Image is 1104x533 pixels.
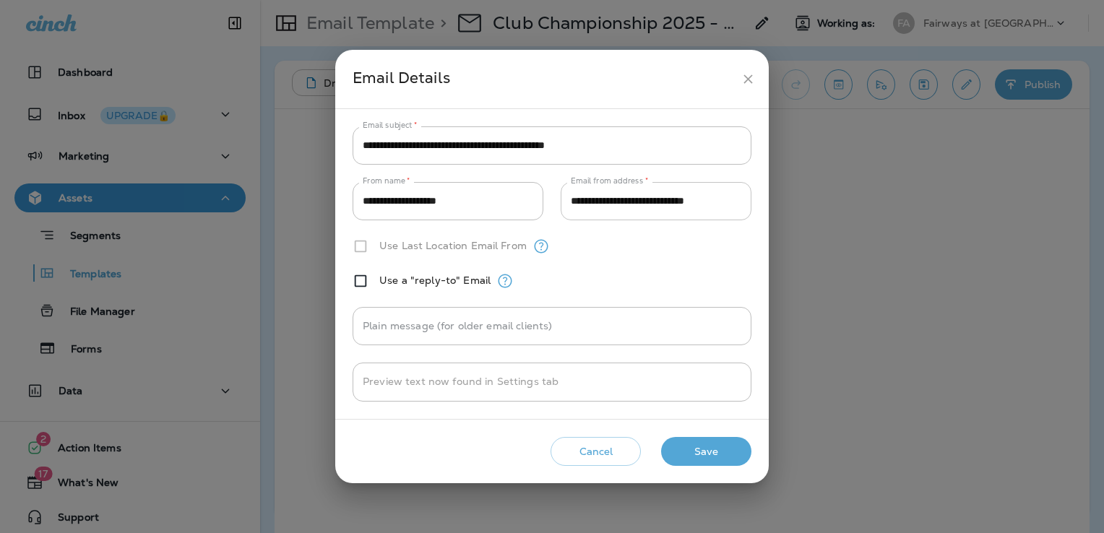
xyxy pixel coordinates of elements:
[661,437,751,467] button: Save
[571,175,648,186] label: Email from address
[379,274,491,286] label: Use a "reply-to" Email
[551,437,641,467] button: Cancel
[353,66,735,92] div: Email Details
[363,175,410,186] label: From name
[735,66,762,92] button: close
[363,120,418,131] label: Email subject
[379,240,527,251] label: Use Last Location Email From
